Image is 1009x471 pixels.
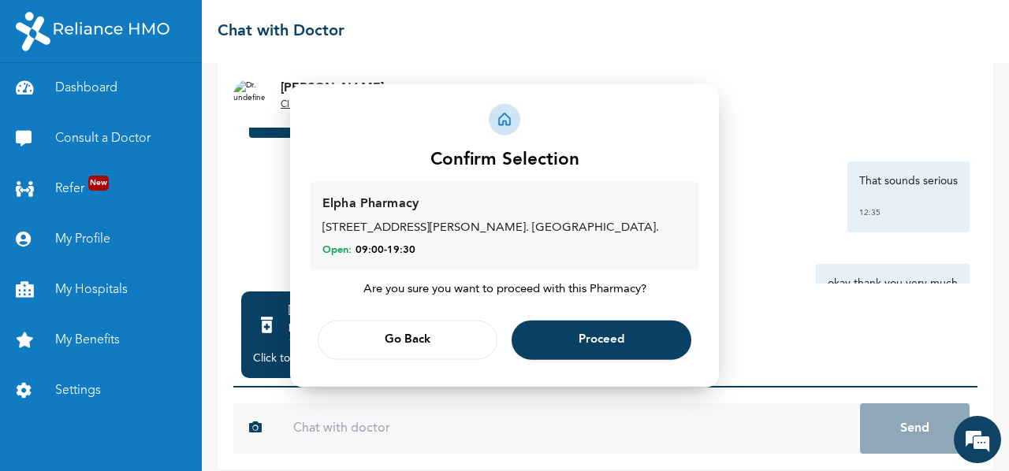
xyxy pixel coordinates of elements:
div: [STREET_ADDRESS][PERSON_NAME]. [GEOGRAPHIC_DATA]. [322,219,687,237]
button: Proceed [512,320,691,359]
div: Are you sure you want to proceed with this Pharmacy? [310,283,699,297]
h4: Confirm Selection [310,147,699,174]
span: We're online! [91,151,218,310]
button: Go Back [318,320,497,359]
span: Proceed [579,335,624,345]
span: Go Back [385,335,430,345]
div: Chat with us now [82,88,265,109]
div: Elpha Pharmacy [322,194,419,213]
textarea: Type your message and hit 'Enter' [8,336,300,391]
div: Minimize live chat window [259,8,296,46]
img: d_794563401_company_1708531726252_794563401 [29,79,64,118]
span: Conversation [8,418,155,429]
span: Open: [322,243,352,258]
span: 09:00 - 19:30 [356,243,415,258]
div: FAQs [155,391,301,439]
